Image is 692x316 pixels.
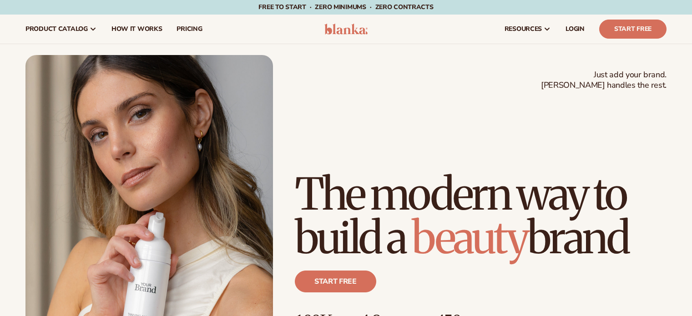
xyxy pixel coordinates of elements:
[541,70,667,91] span: Just add your brand. [PERSON_NAME] handles the rest.
[324,24,368,35] img: logo
[497,15,558,44] a: resources
[169,15,209,44] a: pricing
[25,25,88,33] span: product catalog
[599,20,667,39] a: Start Free
[295,271,376,292] a: Start free
[177,25,202,33] span: pricing
[104,15,170,44] a: How It Works
[566,25,585,33] span: LOGIN
[295,172,667,260] h1: The modern way to build a brand
[558,15,592,44] a: LOGIN
[18,15,104,44] a: product catalog
[258,3,433,11] span: Free to start · ZERO minimums · ZERO contracts
[412,211,527,265] span: beauty
[111,25,162,33] span: How It Works
[505,25,542,33] span: resources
